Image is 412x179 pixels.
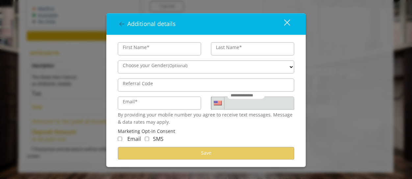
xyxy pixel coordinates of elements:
button: Save [118,147,294,160]
input: Receive Marketing SMS [145,137,149,141]
label: First Name* [119,44,153,51]
label: Choose your Gender [119,62,191,69]
input: ReferralCode [118,78,294,91]
input: Email [118,96,201,110]
label: Referral Code [119,80,156,87]
span: Save [201,150,211,156]
input: FirstName [118,42,201,55]
span: Email [127,135,141,142]
input: Receive Marketing Email [118,137,122,141]
span: SMS [153,135,164,142]
select: Choose your Gender [118,60,294,73]
div: Country [211,96,224,110]
span: Additional details [127,20,176,28]
label: Email* [119,98,141,105]
div: Marketing Opt-in Consent [118,128,294,135]
div: close dialog [276,19,290,29]
button: close dialog [272,17,294,31]
span: (Optional) [168,63,188,68]
label: Last Name* [213,44,245,51]
input: Lastname [211,42,294,55]
div: By providing your mobile number you agree to receive text messages. Message & data rates may apply. [118,111,294,126]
